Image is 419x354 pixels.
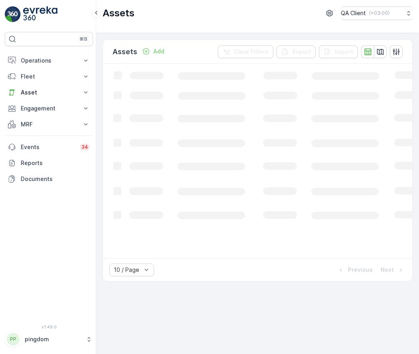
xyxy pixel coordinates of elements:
[21,73,77,81] p: Fleet
[21,143,75,151] p: Events
[277,45,316,58] button: Export
[153,47,164,55] p: Add
[5,69,93,85] button: Fleet
[5,331,93,348] button: PPpingdom
[21,120,77,128] p: MRF
[79,36,87,42] p: ⌘B
[139,47,168,56] button: Add
[25,335,82,343] p: pingdom
[7,333,20,346] div: PP
[369,10,389,16] p: ( +03:00 )
[380,265,406,275] button: Next
[381,266,394,274] p: Next
[5,139,93,155] a: Events34
[234,48,269,56] p: Clear Filters
[5,100,93,116] button: Engagement
[5,324,93,329] span: v 1.49.0
[5,171,93,187] a: Documents
[5,155,93,171] a: Reports
[293,48,311,56] p: Export
[336,265,374,275] button: Previous
[5,116,93,132] button: MRF
[5,6,21,22] img: logo
[21,175,90,183] p: Documents
[341,9,366,17] p: QA Client
[5,85,93,100] button: Asset
[21,57,77,65] p: Operations
[21,88,77,96] p: Asset
[23,6,57,22] img: logo_light-DOdMpM7g.png
[5,53,93,69] button: Operations
[103,7,134,20] p: Assets
[21,104,77,112] p: Engagement
[113,46,137,57] p: Assets
[21,159,90,167] p: Reports
[218,45,273,58] button: Clear Filters
[81,144,88,150] p: 34
[335,48,353,56] p: Import
[348,266,373,274] p: Previous
[341,6,413,20] button: QA Client(+03:00)
[319,45,358,58] button: Import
